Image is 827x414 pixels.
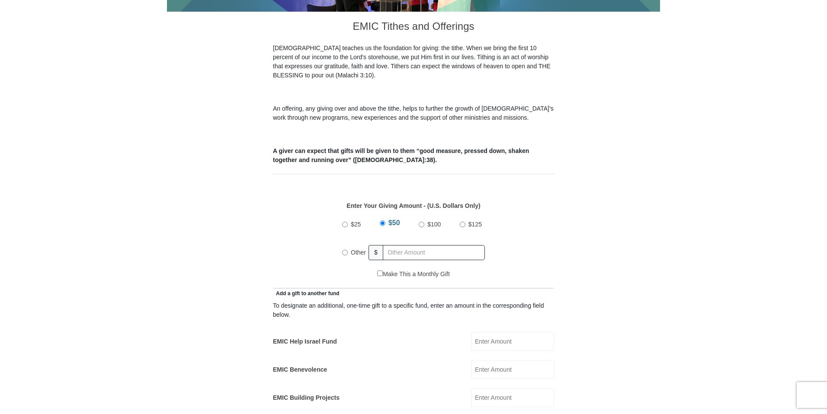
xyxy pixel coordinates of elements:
input: Enter Amount [471,388,554,407]
div: To designate an additional, one-time gift to a specific fund, enter an amount in the correspondin... [273,301,554,319]
p: An offering, any giving over and above the tithe, helps to further the growth of [DEMOGRAPHIC_DAT... [273,104,554,122]
label: EMIC Help Israel Fund [273,337,337,346]
b: A giver can expect that gifts will be given to them “good measure, pressed down, shaken together ... [273,147,529,163]
input: Make This a Monthly Gift [377,271,383,276]
input: Enter Amount [471,360,554,379]
label: EMIC Building Projects [273,393,340,402]
span: $ [369,245,383,260]
label: Make This a Monthly Gift [377,270,450,279]
label: EMIC Benevolence [273,365,327,374]
input: Other Amount [383,245,485,260]
strong: Enter Your Giving Amount - (U.S. Dollars Only) [346,202,480,209]
span: $125 [468,221,482,228]
h3: EMIC Tithes and Offerings [273,12,554,44]
span: $25 [351,221,361,228]
p: [DEMOGRAPHIC_DATA] teaches us the foundation for giving: the tithe. When we bring the first 10 pe... [273,44,554,80]
span: $100 [427,221,441,228]
span: Add a gift to another fund [273,290,340,296]
span: Other [351,249,366,256]
input: Enter Amount [471,332,554,351]
span: $50 [388,219,400,226]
